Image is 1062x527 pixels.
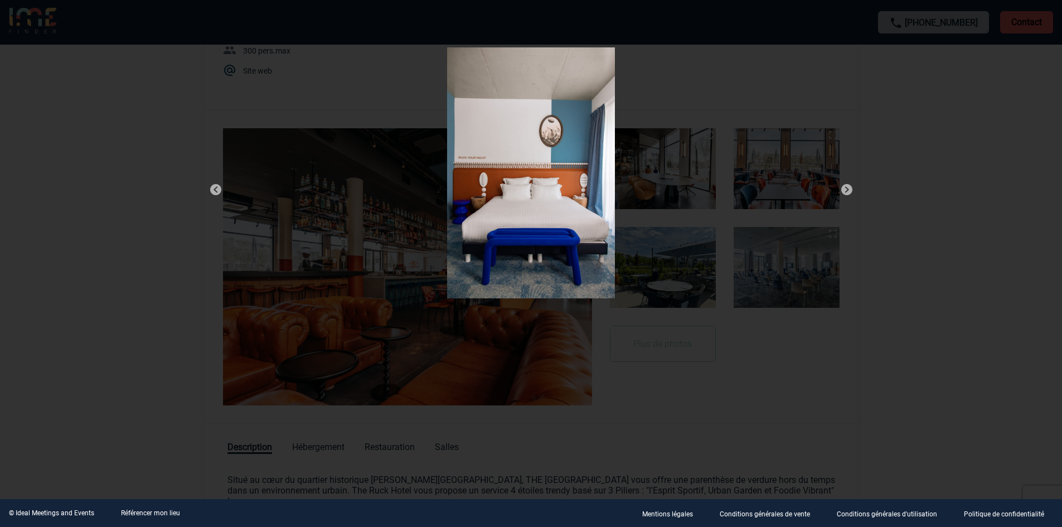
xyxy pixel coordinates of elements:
a: Référencer mon lieu [121,509,180,517]
p: Conditions générales de vente [720,510,810,518]
p: Conditions générales d'utilisation [837,510,937,518]
a: Conditions générales de vente [711,508,828,519]
p: Mentions légales [642,510,693,518]
a: Conditions générales d'utilisation [828,508,955,519]
p: Politique de confidentialité [964,510,1044,518]
a: Mentions légales [633,508,711,519]
div: © Ideal Meetings and Events [9,509,94,517]
a: Politique de confidentialité [955,508,1062,519]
